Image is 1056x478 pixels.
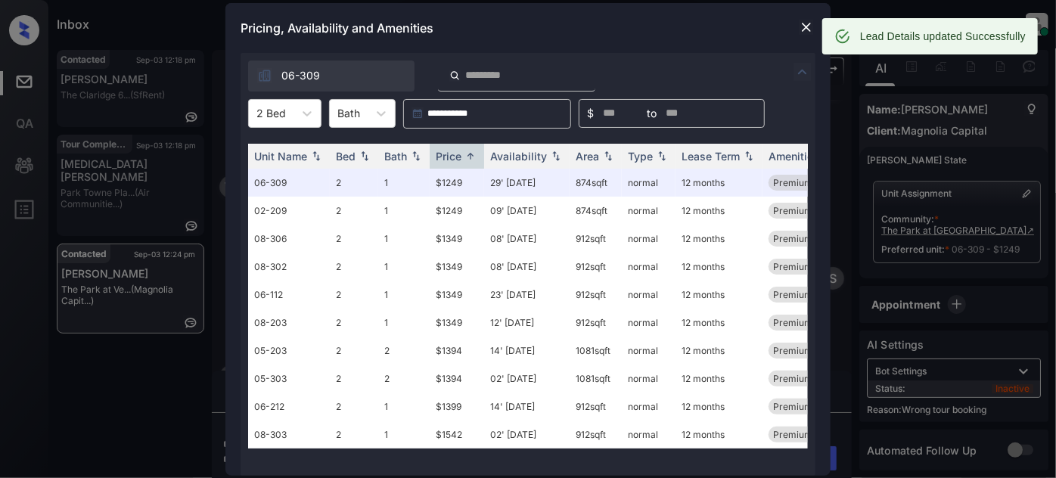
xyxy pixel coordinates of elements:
td: 08-203 [248,309,330,337]
td: 12 months [676,393,762,421]
span: Premium Package... [773,401,859,412]
div: Bath [384,150,407,163]
td: 874 sqft [570,169,622,197]
td: $1349 [430,281,484,309]
td: 912 sqft [570,225,622,253]
td: $1542 [430,421,484,449]
td: normal [622,225,676,253]
td: 12 months [676,169,762,197]
td: 05-303 [248,365,330,393]
span: $ [587,105,594,122]
td: 05-203 [248,337,330,365]
div: Type [628,150,653,163]
img: sorting [357,151,372,161]
span: Premium Package... [773,289,859,300]
td: 912 sqft [570,253,622,281]
td: $1399 [430,393,484,421]
span: Premium Package... [773,261,859,272]
img: sorting [408,151,424,161]
td: 1081 sqft [570,365,622,393]
td: 12 months [676,225,762,253]
td: 12' [DATE] [484,309,570,337]
td: 1 [378,225,430,253]
td: normal [622,281,676,309]
td: 912 sqft [570,393,622,421]
td: 14' [DATE] [484,393,570,421]
td: 1081 sqft [570,337,622,365]
td: 02-209 [248,197,330,225]
td: 2 [330,421,378,449]
img: sorting [654,151,669,161]
td: 12 months [676,197,762,225]
td: 2 [330,281,378,309]
img: icon-zuma [449,69,461,82]
td: 12 months [676,281,762,309]
div: Area [576,150,599,163]
td: 2 [330,337,378,365]
td: 1 [378,393,430,421]
img: icon-zuma [794,63,812,81]
td: $1349 [430,309,484,337]
span: Premium Package... [773,205,859,216]
td: 14' [DATE] [484,337,570,365]
td: 874 sqft [570,197,622,225]
td: 1 [378,281,430,309]
td: 29' [DATE] [484,169,570,197]
td: 02' [DATE] [484,365,570,393]
span: Premium Package... [773,373,859,384]
div: Unit Name [254,150,307,163]
div: Pricing, Availability and Amenities [225,3,831,53]
div: Lead Details updated Successfully [860,23,1026,50]
td: normal [622,309,676,337]
td: $1349 [430,253,484,281]
td: 08-303 [248,421,330,449]
td: 2 [330,225,378,253]
img: sorting [741,151,756,161]
span: 06-309 [281,67,320,84]
td: 06-112 [248,281,330,309]
td: 2 [330,169,378,197]
span: Premium Package... [773,429,859,440]
td: 09' [DATE] [484,197,570,225]
td: normal [622,253,676,281]
span: Premium Package... [773,177,859,188]
td: 2 [330,197,378,225]
td: 02' [DATE] [484,421,570,449]
td: $1394 [430,337,484,365]
div: Amenities [769,150,819,163]
td: normal [622,421,676,449]
td: 2 [378,365,430,393]
img: sorting [309,151,324,161]
td: 08-302 [248,253,330,281]
img: sorting [463,151,478,162]
img: close [799,20,814,35]
td: 06-212 [248,393,330,421]
td: 12 months [676,309,762,337]
img: sorting [601,151,616,161]
td: 12 months [676,421,762,449]
td: 912 sqft [570,421,622,449]
td: $1394 [430,365,484,393]
td: 12 months [676,253,762,281]
div: Availability [490,150,547,163]
td: 2 [330,393,378,421]
td: normal [622,393,676,421]
td: 1 [378,169,430,197]
td: 912 sqft [570,281,622,309]
img: sorting [548,151,564,161]
span: to [647,105,657,122]
td: $1249 [430,169,484,197]
span: Premium Package... [773,345,859,356]
td: 06-309 [248,169,330,197]
td: 1 [378,253,430,281]
td: 1 [378,309,430,337]
td: 2 [330,253,378,281]
td: 23' [DATE] [484,281,570,309]
td: normal [622,365,676,393]
div: Bed [336,150,356,163]
td: normal [622,337,676,365]
td: 1 [378,421,430,449]
td: 2 [330,365,378,393]
span: Premium Package... [773,233,859,244]
td: 1 [378,197,430,225]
